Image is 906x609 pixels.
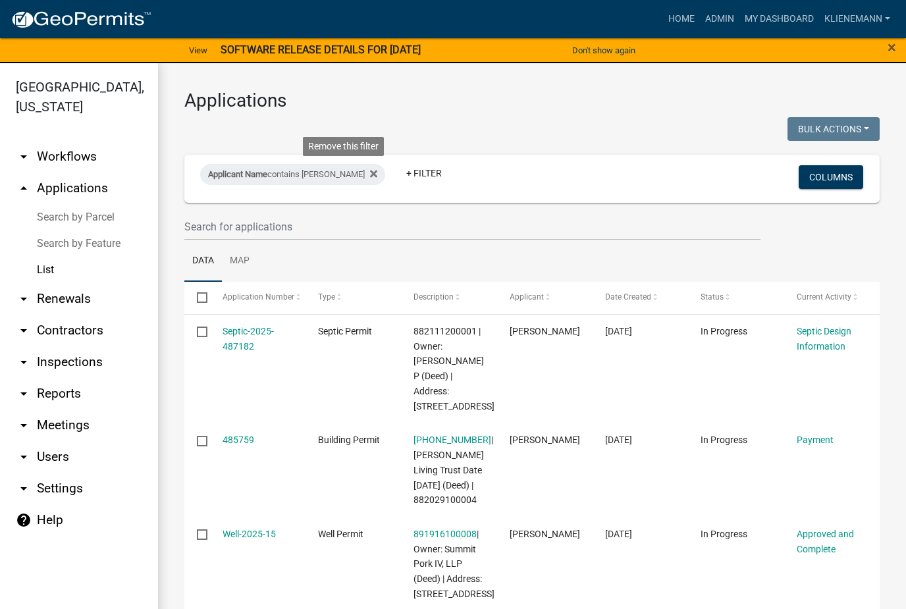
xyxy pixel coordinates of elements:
[16,449,32,465] i: arrow_drop_down
[401,282,496,313] datatable-header-cell: Description
[888,38,896,57] span: ×
[739,7,819,32] a: My Dashboard
[184,40,213,61] a: View
[223,529,276,539] a: Well-2025-15
[16,512,32,528] i: help
[510,292,544,302] span: Applicant
[318,435,380,445] span: Building Permit
[223,435,254,445] a: 485759
[318,529,363,539] span: Well Permit
[784,282,880,313] datatable-header-cell: Current Activity
[567,40,641,61] button: Don't show again
[605,435,632,445] span: 09/30/2025
[318,326,372,336] span: Septic Permit
[593,282,688,313] datatable-header-cell: Date Created
[16,323,32,338] i: arrow_drop_down
[688,282,784,313] datatable-header-cell: Status
[510,326,580,336] span: Kendall Lienemann
[16,417,32,433] i: arrow_drop_down
[396,161,452,185] a: + Filter
[303,137,384,156] div: Remove this filter
[701,529,747,539] span: In Progress
[510,529,580,539] span: Kendall Lienemann
[318,292,335,302] span: Type
[701,435,747,445] span: In Progress
[221,43,421,56] strong: SOFTWARE RELEASE DETAILS FOR [DATE]
[184,240,222,282] a: Data
[222,240,257,282] a: Map
[209,282,305,313] datatable-header-cell: Application Number
[184,213,760,240] input: Search for applications
[413,435,491,445] a: [PHONE_NUMBER]
[306,282,401,313] datatable-header-cell: Type
[184,282,209,313] datatable-header-cell: Select
[16,386,32,402] i: arrow_drop_down
[208,169,267,179] span: Applicant Name
[184,90,880,112] h3: Applications
[888,40,896,55] button: Close
[16,180,32,196] i: arrow_drop_up
[510,435,580,445] span: Kendall Lienemann
[663,7,700,32] a: Home
[16,149,32,165] i: arrow_drop_down
[605,326,632,336] span: 10/02/2025
[223,292,294,302] span: Application Number
[497,282,593,313] datatable-header-cell: Applicant
[605,529,632,539] span: 09/23/2025
[701,326,747,336] span: In Progress
[413,529,477,539] a: 891916100008
[605,292,651,302] span: Date Created
[799,165,863,189] button: Columns
[797,435,834,445] a: Payment
[787,117,880,141] button: Bulk Actions
[413,529,494,599] span: 891916100008 | Owner: Summit Pork IV, LLP (Deed) | Address: 30429 COUNTY HIGHWAY D15
[700,7,739,32] a: Admin
[413,326,494,411] span: 882111200001 | Owner: Aldinger, Layne P (Deed) | Address: 22510 170TH ST
[819,7,895,32] a: klienemann
[797,326,851,352] a: Septic Design Information
[223,326,274,352] a: Septic-2025-487182
[16,291,32,307] i: arrow_drop_down
[200,164,385,185] div: contains [PERSON_NAME]
[16,481,32,496] i: arrow_drop_down
[16,354,32,370] i: arrow_drop_down
[701,292,724,302] span: Status
[797,529,854,554] a: Approved and Complete
[797,292,851,302] span: Current Activity
[413,292,454,302] span: Description
[413,435,493,505] span: 641-751-9361 | Chad J McDonald Living Trust Date October 21, 2024 (Deed) | 882029100004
